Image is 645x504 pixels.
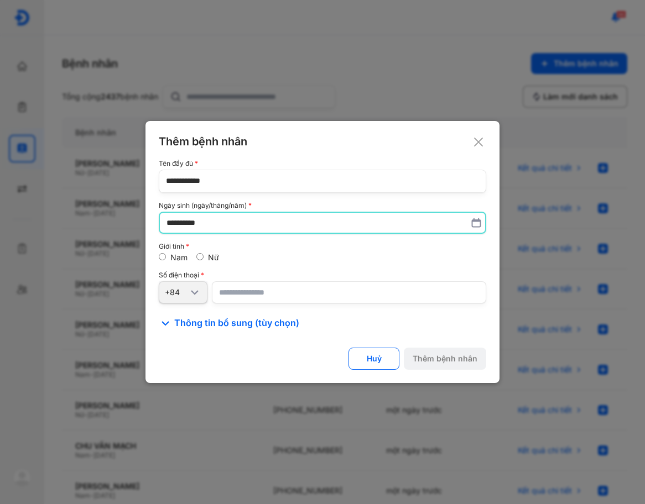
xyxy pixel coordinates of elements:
div: Tên đầy đủ [159,160,486,167]
div: Giới tính [159,243,486,250]
button: Huỷ [348,348,399,370]
span: Thông tin bổ sung (tùy chọn) [174,317,299,330]
div: Ngày sinh (ngày/tháng/năm) [159,202,486,209]
div: Số điện thoại [159,271,486,279]
button: Thêm bệnh nhân [404,348,486,370]
label: Nữ [208,253,219,262]
div: +84 [165,287,188,297]
div: Thêm bệnh nhân [413,354,477,364]
div: Thêm bệnh nhân [159,134,486,149]
label: Nam [170,253,188,262]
